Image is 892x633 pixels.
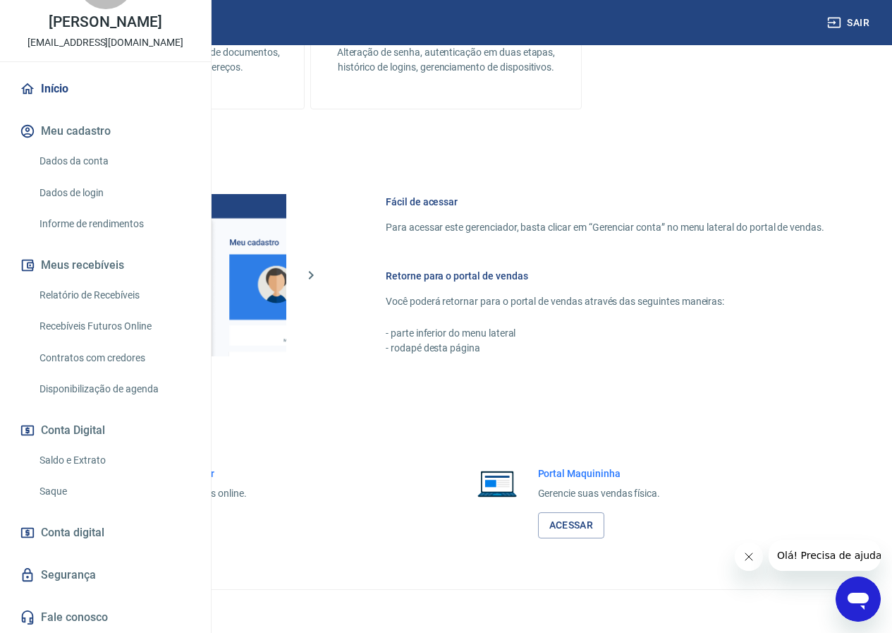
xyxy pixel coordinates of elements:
a: Segurança [17,560,194,591]
p: Você poderá retornar para o portal de vendas através das seguintes maneiras: [386,294,824,309]
button: Meu cadastro [17,116,194,147]
p: Para acessar este gerenciador, basta clicar em “Gerenciar conta” no menu lateral do portal de ven... [386,220,824,235]
button: Meus recebíveis [17,250,194,281]
a: Saque [34,477,194,506]
button: Sair [824,10,875,36]
a: Recebíveis Futuros Online [34,312,194,341]
a: Contratos com credores [34,344,194,373]
a: Relatório de Recebíveis [34,281,194,310]
iframe: Mensagem da empresa [769,540,881,571]
button: Conta Digital [17,415,194,446]
iframe: Botão para abrir a janela de mensagens [836,577,881,622]
a: Início [17,73,194,104]
h6: Portal Maquininha [538,466,661,481]
p: 2025 © [34,601,858,616]
h5: Acesso rápido [34,418,858,433]
p: [EMAIL_ADDRESS][DOMAIN_NAME] [28,35,183,50]
iframe: Fechar mensagem [735,543,763,571]
p: Alteração de senha, autenticação em duas etapas, histórico de logins, gerenciamento de dispositivos. [334,45,558,75]
img: Imagem de um notebook aberto [468,466,527,500]
a: Disponibilização de agenda [34,375,194,404]
a: Saldo e Extrato [34,446,194,475]
span: Conta digital [41,523,104,543]
span: Olá! Precisa de ajuda? [8,10,118,21]
p: Gerencie suas vendas física. [538,486,661,501]
p: - parte inferior do menu lateral [386,326,824,341]
p: - rodapé desta página [386,341,824,356]
a: Conta digital [17,517,194,548]
a: Acessar [538,512,605,538]
p: [PERSON_NAME] [49,15,161,30]
a: Informe de rendimentos [34,210,194,239]
h6: Fácil de acessar [386,195,824,209]
h6: Retorne para o portal de vendas [386,269,824,283]
a: Fale conosco [17,602,194,633]
a: Dados da conta [34,147,194,176]
a: Dados de login [34,179,194,207]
